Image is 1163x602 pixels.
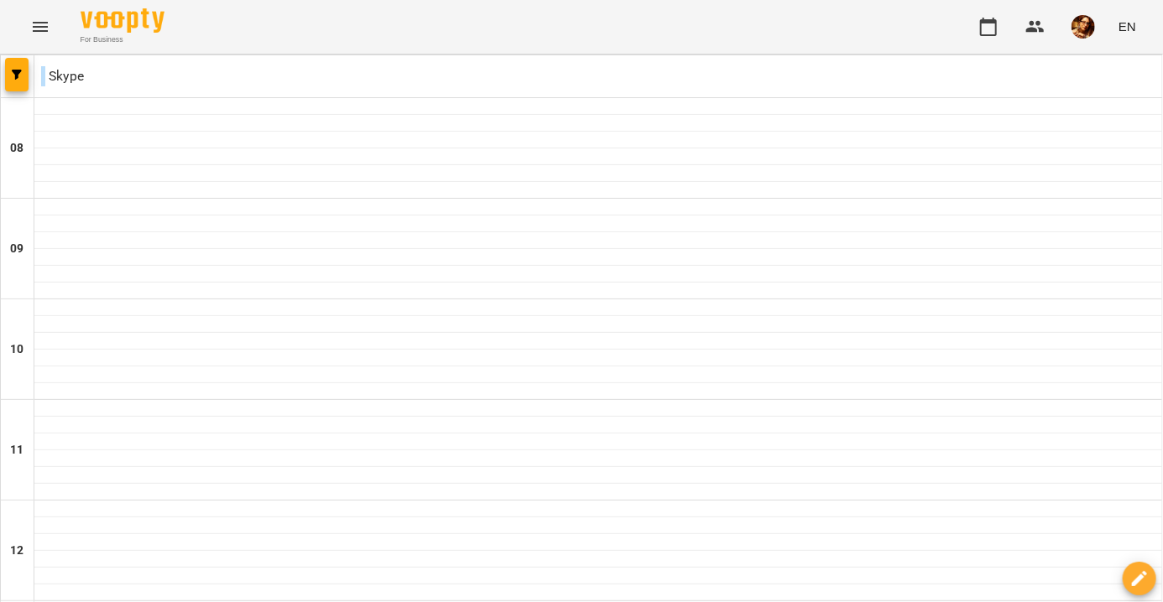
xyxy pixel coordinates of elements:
[20,7,60,47] button: Menu
[10,542,23,560] h6: 12
[10,441,23,459] h6: 11
[1119,18,1136,35] span: EN
[1072,15,1095,39] img: 9dd00ee60830ec0099eaf902456f2b61.png
[81,34,164,45] span: For Business
[10,240,23,258] h6: 09
[1112,11,1143,42] button: EN
[10,340,23,359] h6: 10
[41,66,84,86] p: Skype
[10,139,23,158] h6: 08
[81,8,164,33] img: Voopty Logo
